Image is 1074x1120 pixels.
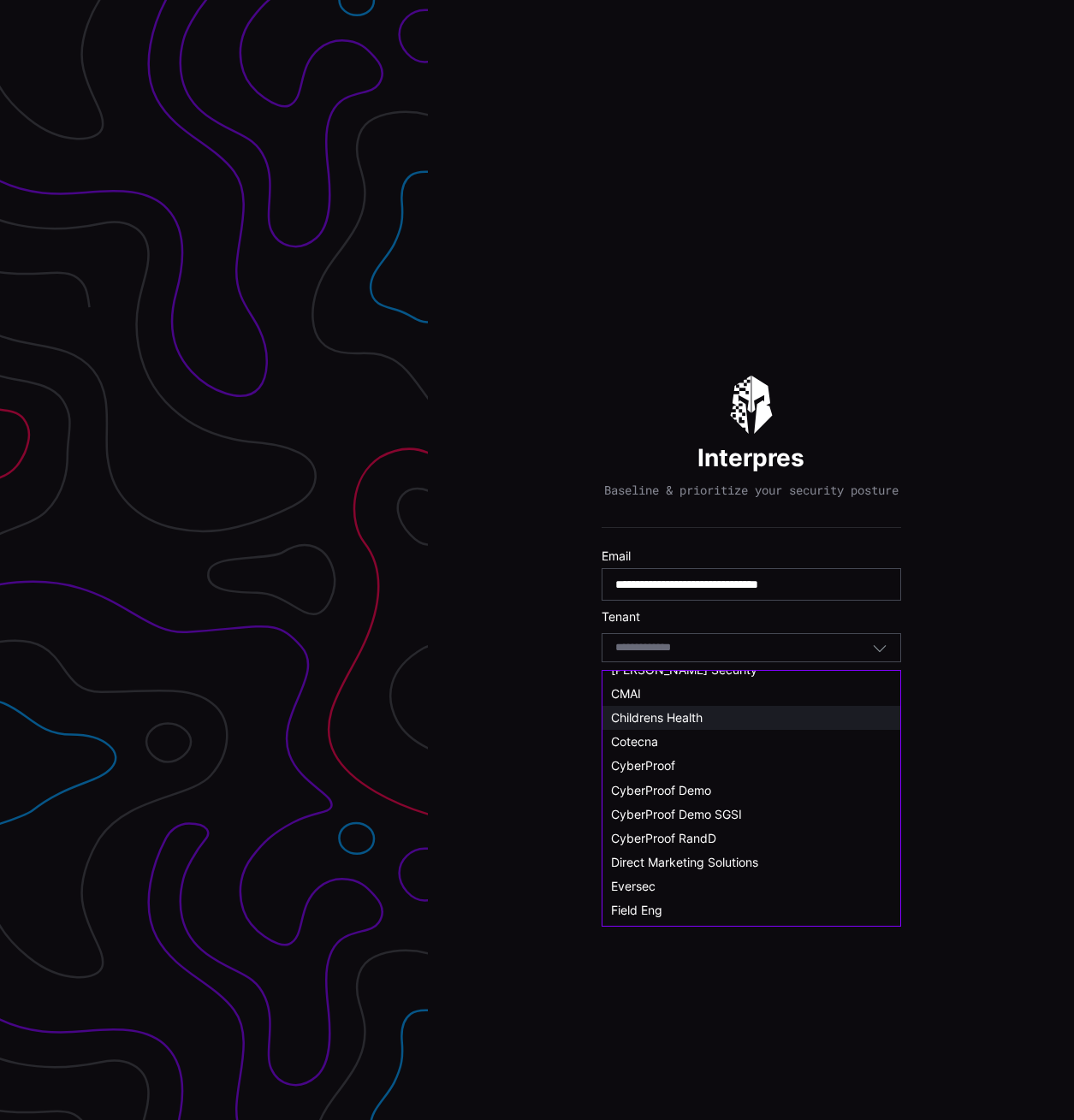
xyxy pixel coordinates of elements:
[611,783,711,797] span: CyberProof Demo
[611,734,658,749] span: Cotecna
[872,640,887,655] button: Toggle options menu
[602,609,901,625] label: Tenant
[611,807,742,821] span: CyberProof Demo SGSI
[611,710,703,725] span: Childrens Health
[611,758,675,773] span: CyberProof
[611,855,758,869] span: Direct Marketing Solutions
[611,879,656,893] span: Eversec
[611,831,716,845] span: CyberProof RandD
[611,686,641,701] span: CMAI
[611,662,757,677] span: [PERSON_NAME] Security
[604,483,899,498] p: Baseline & prioritize your security posture
[602,548,901,564] label: Email
[611,903,662,917] span: Field Eng
[697,442,804,473] h1: Interpres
